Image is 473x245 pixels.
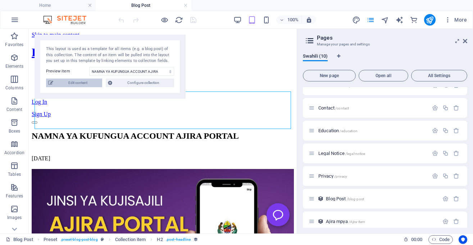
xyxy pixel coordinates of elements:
[316,106,428,110] div: Contact/contact
[349,220,365,224] span: /Ajira-item
[432,173,438,179] div: Settings
[362,73,405,78] span: Open all
[46,79,102,87] button: Edit content
[444,16,467,23] span: More
[318,173,347,179] span: Click to open page
[442,196,449,202] div: Settings
[326,219,365,224] span: Click to open page
[367,16,375,24] i: Pages (Ctrl+Alt+S)
[276,15,302,24] button: 100%
[5,63,24,69] p: Elements
[442,128,449,134] div: Duplicate
[303,52,328,62] span: Swahili (10)
[381,16,389,24] i: Navigator
[3,3,51,9] a: Skip to main content
[432,235,450,244] span: Code
[318,128,358,133] span: Click to open page
[317,35,467,41] h2: Pages
[287,15,299,24] h6: 100%
[453,105,459,111] div: Remove
[359,70,408,81] button: Open all
[352,16,360,24] i: Design (Ctrl+Alt+Y)
[318,218,324,224] div: This layout is used as a template for all items (e.g. a blog post) of this collection. The conten...
[453,128,459,134] div: Remove
[174,15,183,24] button: reload
[6,235,33,244] a: Click to cancel selection. Double-click to open Pages
[395,16,404,24] i: AI Writer
[318,196,324,202] div: This layout is used as a template for all items (e.g. a blog post) of this collection. The conten...
[441,14,470,26] button: More
[453,150,459,156] div: Remove
[157,235,163,244] span: Click to select. Double-click to edit
[9,128,21,134] p: Boxes
[335,106,349,110] span: /contact
[340,129,357,133] span: /education
[44,235,58,244] span: Click to select. Double-click to edit
[324,196,439,201] div: Blog Post/blog-post
[410,16,418,24] i: Commerce
[41,15,95,24] img: Editor Logo
[442,105,449,111] div: Duplicate
[345,152,365,156] span: /legal-notice
[4,150,24,156] p: Accordion
[316,128,428,133] div: Education/education
[367,15,375,24] button: pages
[317,41,453,48] h3: Manage your pages and settings
[411,70,467,81] button: All Settings
[432,105,438,111] div: Settings
[347,197,364,201] span: /blog-post
[114,79,172,87] span: Configure collection
[395,15,404,24] button: text_generator
[426,16,434,24] i: Publish
[318,151,365,156] span: Click to open page
[46,46,174,64] div: This layout is used as a template for all items (e.g. a blog post) of this collection. The conten...
[106,79,174,87] button: Configure collection
[442,173,449,179] div: Duplicate
[194,237,198,242] i: This element is bound to a collection
[6,107,22,112] p: Content
[326,196,364,201] span: Click to open page
[5,85,23,91] p: Columns
[432,150,438,156] div: Settings
[160,15,169,24] button: Click here to leave preview mode and continue editing
[44,235,198,244] nav: breadcrumb
[306,17,312,23] i: On resize automatically adjust zoom level to fit chosen device.
[306,73,353,78] span: New page
[459,235,467,244] button: Usercentrics
[352,15,361,24] button: design
[303,53,467,67] div: Language Tabs
[381,15,390,24] button: navigator
[424,14,436,26] button: publish
[453,196,459,202] div: Remove
[318,105,349,111] span: Click to open page
[410,15,418,24] button: commerce
[6,193,23,199] p: Features
[7,215,22,220] p: Images
[428,235,453,244] button: Code
[316,174,428,178] div: Privacy/privacy
[55,79,100,87] span: Edit content
[8,171,21,177] p: Tables
[316,151,428,156] div: Legal Notice/legal-notice
[115,235,146,244] span: Click to select. Double-click to edit
[411,235,422,244] span: 00 00
[442,218,449,224] div: Settings
[303,70,356,81] button: New page
[96,1,191,9] h4: Blog Post
[101,237,104,241] i: This element is a customizable preset
[60,235,98,244] span: . preset-blog-post-blog
[414,73,464,78] span: All Settings
[416,237,417,242] span: :
[46,67,89,76] label: Preview item
[453,218,459,224] div: Remove
[166,235,191,244] span: . post--headline
[453,173,459,179] div: Remove
[404,235,423,244] h6: Session time
[432,128,438,134] div: Settings
[5,42,23,48] p: Favorites
[442,150,449,156] div: Duplicate
[238,174,261,197] button: Open chatbot window
[324,219,439,224] div: Ajira mpya/Ajira-item
[334,174,347,178] span: /privacy
[175,16,183,24] i: Reload page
